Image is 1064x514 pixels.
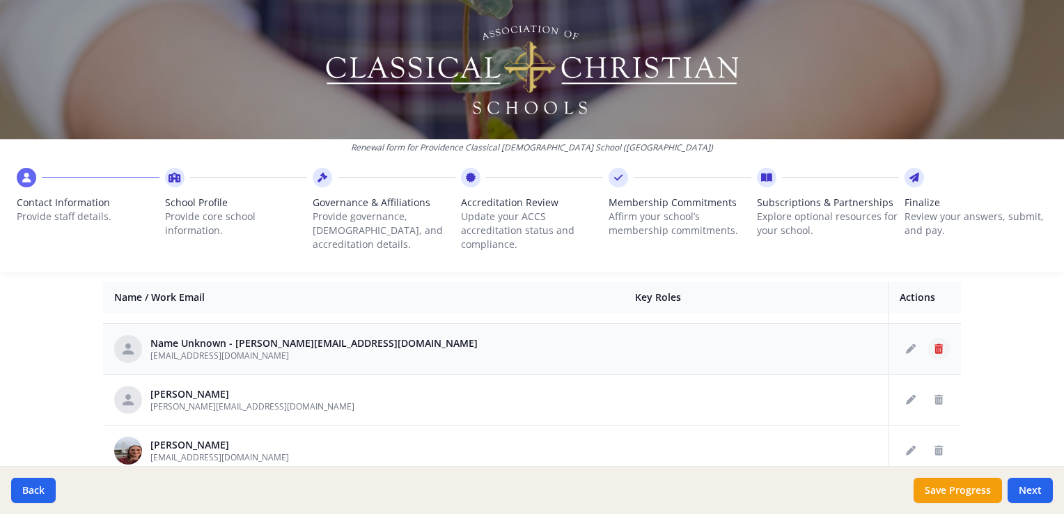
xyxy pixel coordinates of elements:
[461,210,604,251] p: Update your ACCS accreditation status and compliance.
[624,282,889,313] th: Key Roles
[324,21,741,118] img: Logo
[17,196,159,210] span: Contact Information
[900,389,922,411] button: Edit staff
[900,439,922,462] button: Edit staff
[1008,478,1053,503] button: Next
[313,210,455,251] p: Provide governance, [DEMOGRAPHIC_DATA], and accreditation details.
[757,196,900,210] span: Subscriptions & Partnerships
[889,282,962,313] th: Actions
[150,336,478,350] div: Name Unknown - [PERSON_NAME][EMAIL_ADDRESS][DOMAIN_NAME]
[150,400,354,412] span: [PERSON_NAME][EMAIL_ADDRESS][DOMAIN_NAME]
[914,478,1002,503] button: Save Progress
[905,196,1047,210] span: Finalize
[11,478,56,503] button: Back
[165,210,308,237] p: Provide core school information.
[150,451,289,463] span: [EMAIL_ADDRESS][DOMAIN_NAME]
[150,350,289,361] span: [EMAIL_ADDRESS][DOMAIN_NAME]
[928,338,950,360] button: Delete staff
[609,210,751,237] p: Affirm your school’s membership commitments.
[150,438,289,452] div: [PERSON_NAME]
[928,439,950,462] button: Delete staff
[757,210,900,237] p: Explore optional resources for your school.
[103,282,624,313] th: Name / Work Email
[17,210,159,224] p: Provide staff details.
[609,196,751,210] span: Membership Commitments
[900,338,922,360] button: Edit staff
[165,196,308,210] span: School Profile
[905,210,1047,237] p: Review your answers, submit, and pay.
[313,196,455,210] span: Governance & Affiliations
[928,389,950,411] button: Delete staff
[150,387,354,401] div: [PERSON_NAME]
[461,196,604,210] span: Accreditation Review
